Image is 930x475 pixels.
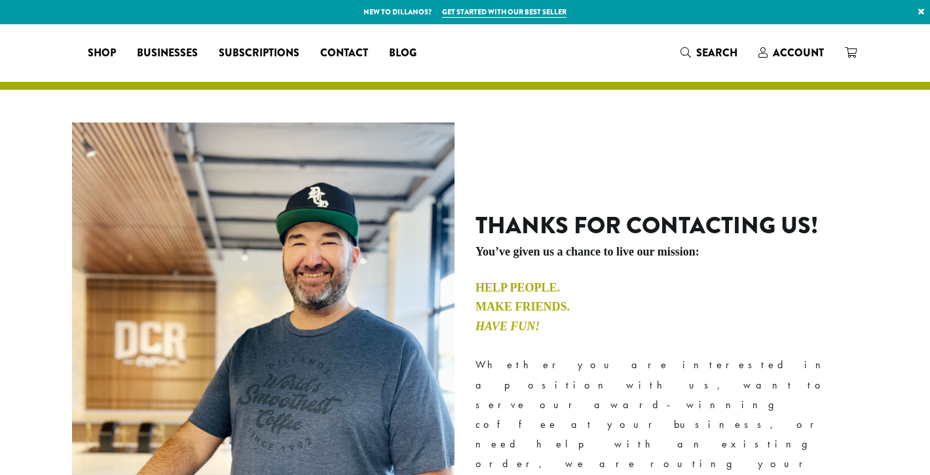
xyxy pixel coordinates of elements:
[670,42,748,64] a: Search
[219,45,299,62] span: Subscriptions
[773,45,824,60] span: Account
[475,245,858,259] h5: You’ve given us a chance to live our mission:
[475,300,858,314] h4: Make Friends.
[88,45,116,62] span: Shop
[475,212,858,240] h2: Thanks for contacting us!
[475,320,540,333] em: Have Fun!
[475,281,858,295] h4: Help People.
[77,43,126,64] a: Shop
[389,45,417,62] span: Blog
[137,45,198,62] span: Businesses
[442,7,567,18] a: Get started with our best seller
[320,45,368,62] span: Contact
[696,45,737,60] span: Search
